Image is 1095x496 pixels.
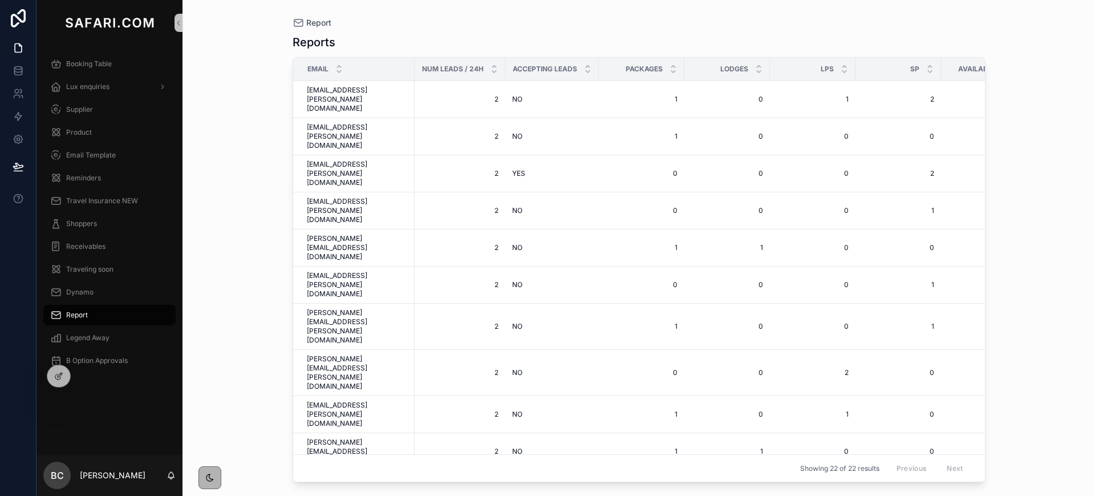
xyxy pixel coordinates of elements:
span: YES [512,169,525,178]
span: Booking Table [66,59,112,68]
span: Lodges [720,64,748,74]
a: 1 [606,322,678,331]
a: 1 [606,447,678,456]
span: 0 [862,410,934,419]
a: 2 [421,169,498,178]
a: [EMAIL_ADDRESS][PERSON_NAME][DOMAIN_NAME] [307,401,408,428]
span: 2 [421,447,498,456]
a: 1 [691,447,763,456]
span: 1 [777,410,849,419]
a: 0 [777,132,849,141]
a: 0 [691,132,763,141]
span: 0 [948,410,1020,419]
a: Reminders [43,168,176,188]
span: 1 [606,132,678,141]
span: 0 [777,280,849,289]
a: 0 [862,132,934,141]
a: 2 [862,95,934,104]
span: Packages [626,64,663,74]
span: 1 [862,322,934,331]
span: 2 [421,206,498,215]
span: [EMAIL_ADDRESS][PERSON_NAME][DOMAIN_NAME] [307,123,408,150]
a: 0 [691,169,763,178]
a: B Option Approvals [43,350,176,371]
a: Supplier [43,99,176,120]
a: [PERSON_NAME][EMAIL_ADDRESS][DOMAIN_NAME] [307,438,408,465]
a: 0 [862,243,934,252]
a: 0 [948,322,1020,331]
span: 1 [691,243,763,252]
a: 0 [777,447,849,456]
a: NO [512,322,592,331]
span: Lux enquiries [66,82,109,91]
a: Receivables [43,236,176,257]
a: 0 [948,243,1020,252]
span: 2 [421,322,498,331]
span: B Option Approvals [66,356,128,365]
span: NO [512,410,522,419]
a: [EMAIL_ADDRESS][PERSON_NAME][DOMAIN_NAME] [307,86,408,113]
a: 0 [777,322,849,331]
a: 0 [606,280,678,289]
span: 1 [606,410,678,419]
a: NO [512,132,592,141]
span: [EMAIL_ADDRESS][PERSON_NAME][DOMAIN_NAME] [307,160,408,187]
a: 0 [862,447,934,456]
a: Travel Insurance NEW [43,191,176,211]
a: 2 [421,132,498,141]
span: Product [66,128,92,137]
span: Email Template [66,151,116,160]
a: Report [293,17,331,29]
a: 1 [606,95,678,104]
span: Shoppers [66,219,97,228]
a: 2 [421,280,498,289]
span: 1 [948,206,1020,215]
span: 0 [691,322,763,331]
a: Booking Table [43,54,176,74]
span: 0 [691,280,763,289]
span: 0 [606,368,678,377]
span: 2 [948,132,1020,141]
span: Email [307,64,328,74]
span: LPS [821,64,834,74]
a: 0 [948,280,1020,289]
img: App logo [63,14,156,32]
a: 2 [421,243,498,252]
a: 1 [862,280,934,289]
span: ACCEPTING LEADS [513,64,577,74]
a: 0 [862,368,934,377]
span: 0 [691,410,763,419]
span: 0 [691,368,763,377]
a: [PERSON_NAME][EMAIL_ADDRESS][PERSON_NAME][DOMAIN_NAME] [307,354,408,391]
a: 2 [777,368,849,377]
a: Email Template [43,145,176,166]
span: 1 [606,243,678,252]
a: NO [512,447,592,456]
a: [EMAIL_ADDRESS][PERSON_NAME][DOMAIN_NAME] [307,271,408,299]
span: [EMAIL_ADDRESS][PERSON_NAME][DOMAIN_NAME] [307,197,408,224]
a: 0 [948,95,1020,104]
a: NO [512,280,592,289]
span: Traveling soon [66,265,113,274]
span: 0 [948,447,1020,456]
span: Availability [958,64,1005,74]
a: NO [512,95,592,104]
a: 0 [948,169,1020,178]
span: NO [512,243,522,252]
span: Reminders [66,174,101,183]
a: 1 [862,206,934,215]
span: Supplier [66,105,93,114]
span: NO [512,447,522,456]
